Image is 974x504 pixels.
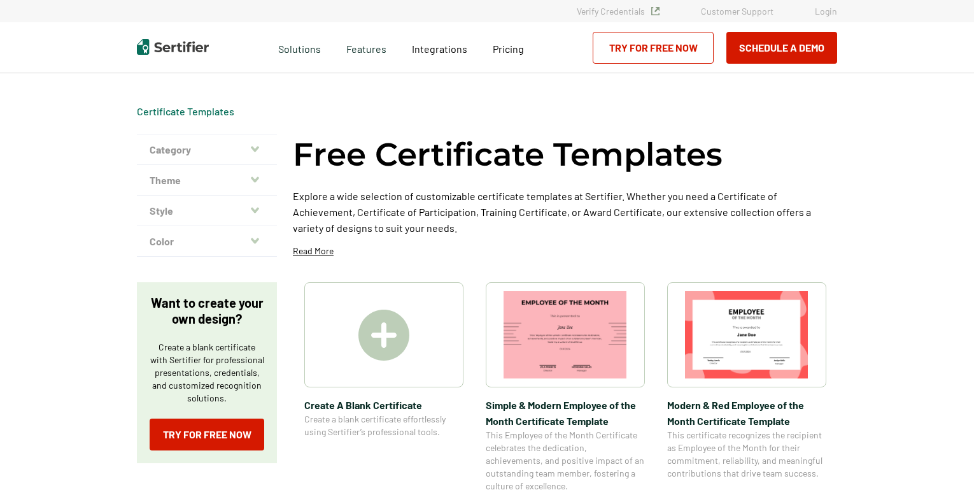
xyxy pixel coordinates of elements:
[701,6,773,17] a: Customer Support
[137,39,209,55] img: Sertifier | Digital Credentialing Platform
[493,43,524,55] span: Pricing
[815,6,837,17] a: Login
[667,429,826,480] span: This certificate recognizes the recipient as Employee of the Month for their commitment, reliabil...
[150,295,264,327] p: Want to create your own design?
[667,397,826,429] span: Modern & Red Employee of the Month Certificate Template
[486,282,645,493] a: Simple & Modern Employee of the Month Certificate TemplateSimple & Modern Employee of the Month C...
[651,7,660,15] img: Verified
[346,40,386,55] span: Features
[667,282,826,493] a: Modern & Red Employee of the Month Certificate TemplateModern & Red Employee of the Month Certifi...
[493,40,524,55] a: Pricing
[304,397,463,413] span: Create A Blank Certificate
[137,105,234,118] span: Certificate Templates
[137,196,277,226] button: Style
[137,165,277,196] button: Theme
[293,245,334,257] p: Read More
[293,188,837,236] p: Explore a wide selection of customizable certificate templates at Sertifier. Whether you need a C...
[486,397,645,429] span: Simple & Modern Employee of the Month Certificate Template
[412,40,467,55] a: Integrations
[577,6,660,17] a: Verify Credentials
[358,310,409,361] img: Create A Blank Certificate
[137,226,277,257] button: Color
[278,40,321,55] span: Solutions
[504,291,627,378] img: Simple & Modern Employee of the Month Certificate Template
[412,43,467,55] span: Integrations
[137,105,234,118] div: Breadcrumb
[150,341,264,405] p: Create a blank certificate with Sertifier for professional presentations, credentials, and custom...
[150,419,264,450] a: Try for Free Now
[137,105,234,117] a: Certificate Templates
[137,134,277,165] button: Category
[304,413,463,438] span: Create a blank certificate effortlessly using Sertifier’s professional tools.
[685,291,808,378] img: Modern & Red Employee of the Month Certificate Template
[593,32,714,64] a: Try for Free Now
[486,429,645,493] span: This Employee of the Month Certificate celebrates the dedication, achievements, and positive impa...
[293,134,723,175] h1: Free Certificate Templates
